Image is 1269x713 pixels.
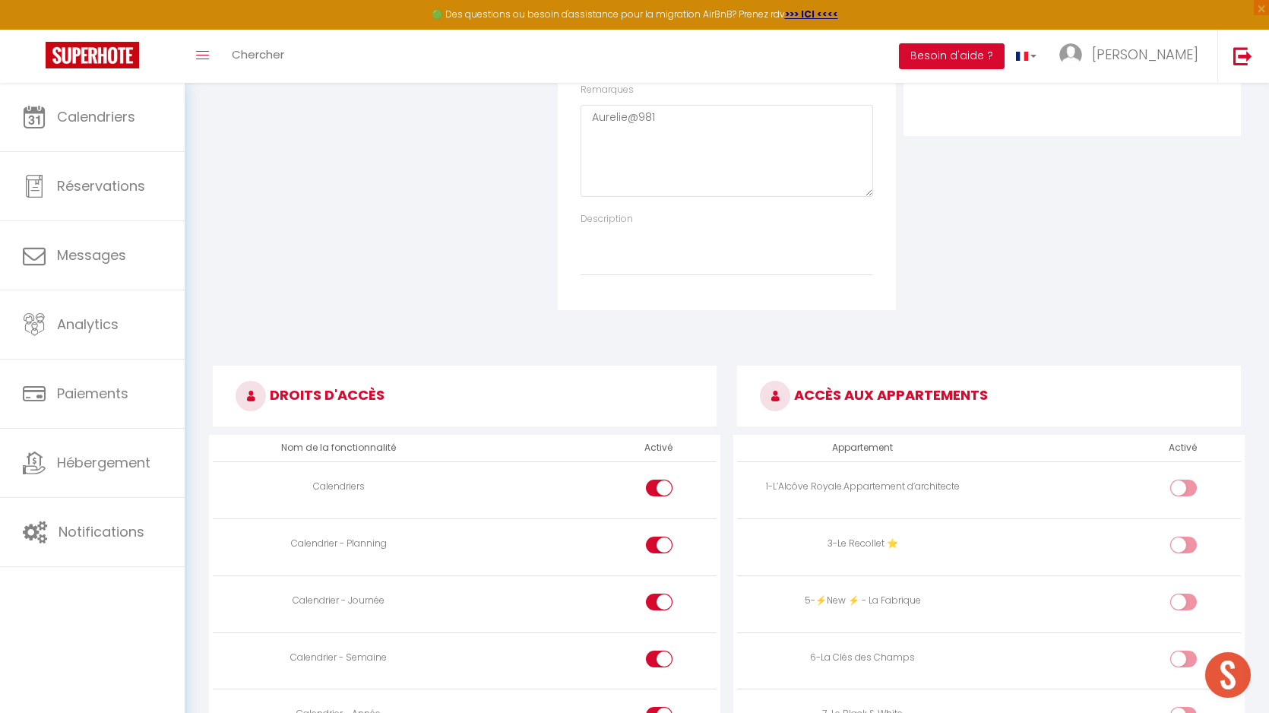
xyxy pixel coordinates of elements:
[581,83,634,97] label: Remarques
[785,8,838,21] a: >>> ICI <<<<
[581,212,633,227] label: Description
[219,480,459,494] div: Calendriers
[743,651,983,665] div: 6-La Clés des Champs
[57,453,150,472] span: Hébergement
[1092,45,1198,64] span: [PERSON_NAME]
[638,435,679,461] th: Activé
[57,315,119,334] span: Analytics
[1059,43,1082,66] img: ...
[1048,30,1217,83] a: ... [PERSON_NAME]
[219,537,459,551] div: Calendrier - Planning
[57,246,126,265] span: Messages
[57,176,145,195] span: Réservations
[213,435,465,461] th: Nom de la fonctionnalité
[737,435,989,461] th: Appartement
[743,537,983,551] div: 3-Le Recollet ⭐️
[743,480,983,494] div: 1-L’Alcôve Royale.Appartement d’architecte
[219,651,459,665] div: Calendrier - Semaine
[899,43,1005,69] button: Besoin d'aide ?
[737,366,1241,426] h3: ACCÈS AUX APPARTEMENTS
[57,384,128,403] span: Paiements
[57,107,135,126] span: Calendriers
[743,594,983,608] div: 5-⚡️New ⚡️ - La Fabrique
[1233,46,1252,65] img: logout
[1163,435,1203,461] th: Activé
[213,366,717,426] h3: DROITS D'ACCÈS
[1205,652,1251,698] div: Ouvrir le chat
[59,522,144,541] span: Notifications
[219,594,459,608] div: Calendrier - Journée
[220,30,296,83] a: Chercher
[46,42,139,68] img: Super Booking
[232,46,284,62] span: Chercher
